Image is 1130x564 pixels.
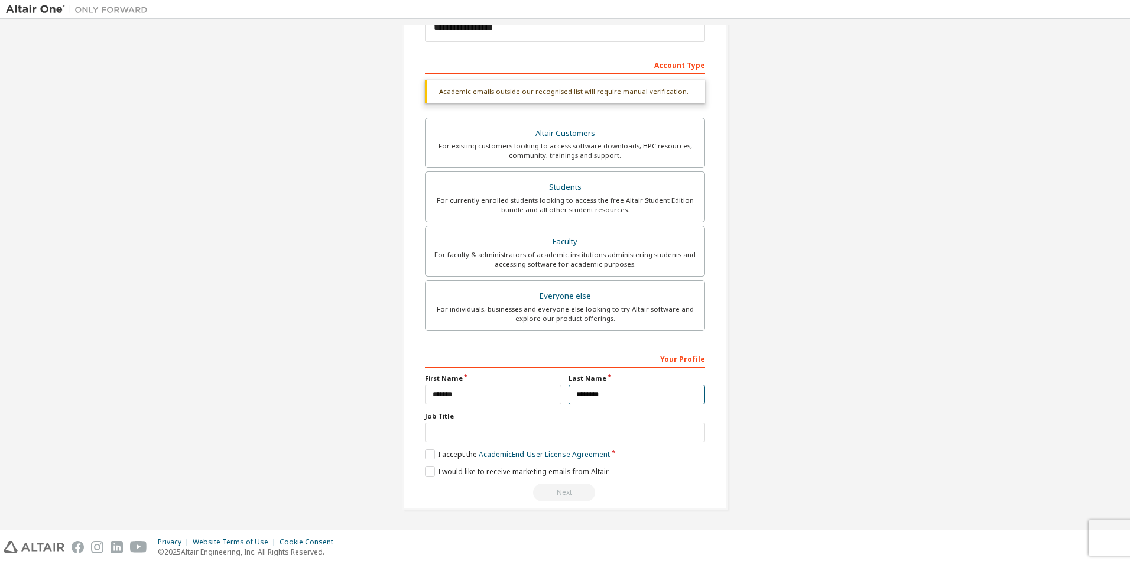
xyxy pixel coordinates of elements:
[91,541,103,553] img: instagram.svg
[425,374,561,383] label: First Name
[433,196,697,215] div: For currently enrolled students looking to access the free Altair Student Edition bundle and all ...
[569,374,705,383] label: Last Name
[111,541,123,553] img: linkedin.svg
[425,484,705,501] div: Read and acccept EULA to continue
[193,537,280,547] div: Website Terms of Use
[158,547,340,557] p: © 2025 Altair Engineering, Inc. All Rights Reserved.
[425,449,610,459] label: I accept the
[433,141,697,160] div: For existing customers looking to access software downloads, HPC resources, community, trainings ...
[158,537,193,547] div: Privacy
[280,537,340,547] div: Cookie Consent
[130,541,147,553] img: youtube.svg
[425,55,705,74] div: Account Type
[425,466,609,477] label: I would like to receive marketing emails from Altair
[72,541,84,553] img: facebook.svg
[479,449,610,459] a: Academic End-User License Agreement
[425,80,705,103] div: Academic emails outside our recognised list will require manual verification.
[425,411,705,421] label: Job Title
[433,125,697,142] div: Altair Customers
[433,234,697,250] div: Faculty
[433,250,697,269] div: For faculty & administrators of academic institutions administering students and accessing softwa...
[433,288,697,304] div: Everyone else
[6,4,154,15] img: Altair One
[425,349,705,368] div: Your Profile
[433,179,697,196] div: Students
[4,541,64,553] img: altair_logo.svg
[433,304,697,323] div: For individuals, businesses and everyone else looking to try Altair software and explore our prod...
